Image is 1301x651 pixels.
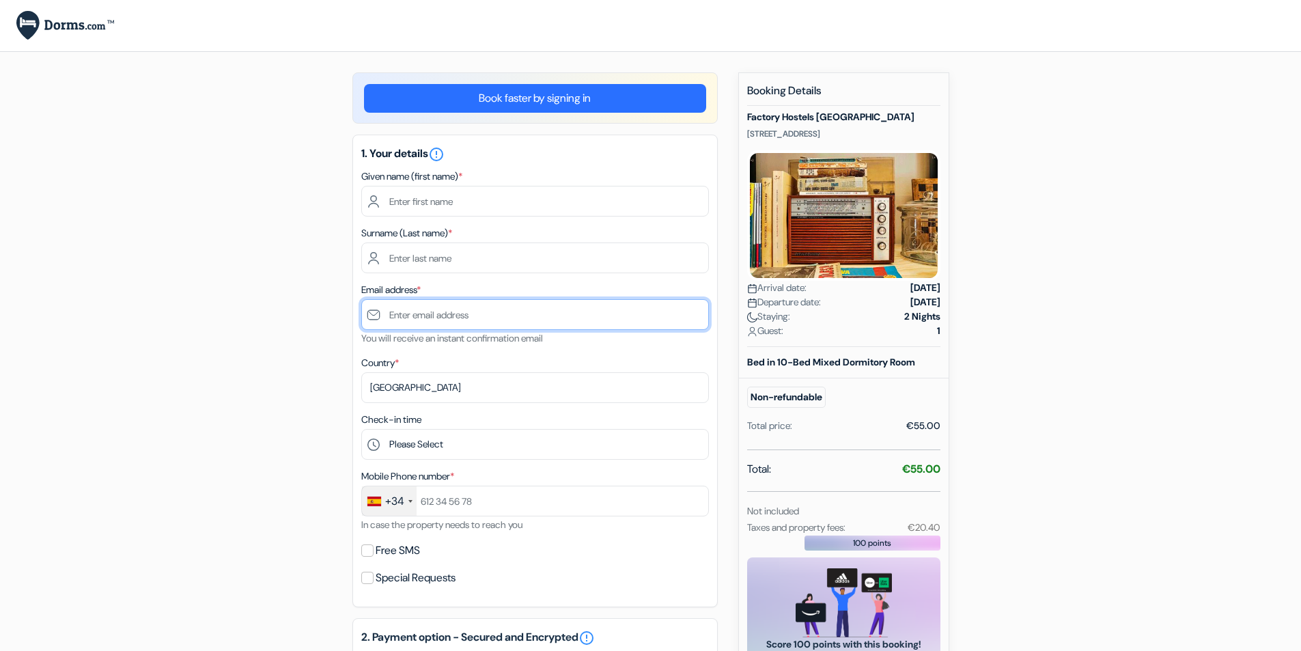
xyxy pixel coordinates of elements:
small: Not included [747,505,799,517]
strong: [DATE] [910,281,940,295]
label: Email address [361,283,421,297]
span: Guest: [747,324,783,338]
input: Enter first name [361,186,709,217]
div: Total price: [747,419,792,433]
img: gift_card_hero_new.png [796,568,892,637]
a: Book faster by signing in [364,84,706,113]
label: Special Requests [376,568,456,587]
p: [STREET_ADDRESS] [747,128,940,139]
strong: 2 Nights [904,309,940,324]
i: error_outline [428,146,445,163]
span: 100 points [853,537,891,549]
label: Free SMS [376,541,420,560]
label: Mobile Phone number [361,469,454,484]
img: calendar.svg [747,283,757,294]
h5: Booking Details [747,84,940,106]
small: €20.40 [908,521,940,534]
strong: 1 [937,324,940,338]
img: Dorms.com [16,11,114,40]
strong: €55.00 [902,462,940,476]
h5: 1. Your details [361,146,709,163]
input: Enter last name [361,243,709,273]
input: Enter email address [361,299,709,330]
small: You will receive an instant confirmation email [361,332,543,344]
a: error_outline [428,146,445,161]
small: Non-refundable [747,387,826,408]
strong: [DATE] [910,295,940,309]
small: Taxes and property fees: [747,521,845,534]
img: moon.svg [747,312,757,322]
small: In case the property needs to reach you [361,518,522,531]
img: user_icon.svg [747,327,757,337]
b: Bed in 10-Bed Mixed Dormitory Room [747,356,915,368]
span: Total: [747,461,771,477]
label: Surname (Last name) [361,226,452,240]
h5: Factory Hostels [GEOGRAPHIC_DATA] [747,111,940,123]
span: Staying: [747,309,790,324]
input: 612 34 56 78 [361,486,709,516]
h5: 2. Payment option - Secured and Encrypted [361,630,709,646]
span: Arrival date: [747,281,807,295]
div: +34 [385,493,404,510]
label: Given name (first name) [361,169,462,184]
label: Check-in time [361,413,421,427]
a: error_outline [578,630,595,646]
div: Spain (España): +34 [362,486,417,516]
div: €55.00 [906,419,940,433]
span: Departure date: [747,295,821,309]
img: calendar.svg [747,298,757,308]
label: Country [361,356,399,370]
